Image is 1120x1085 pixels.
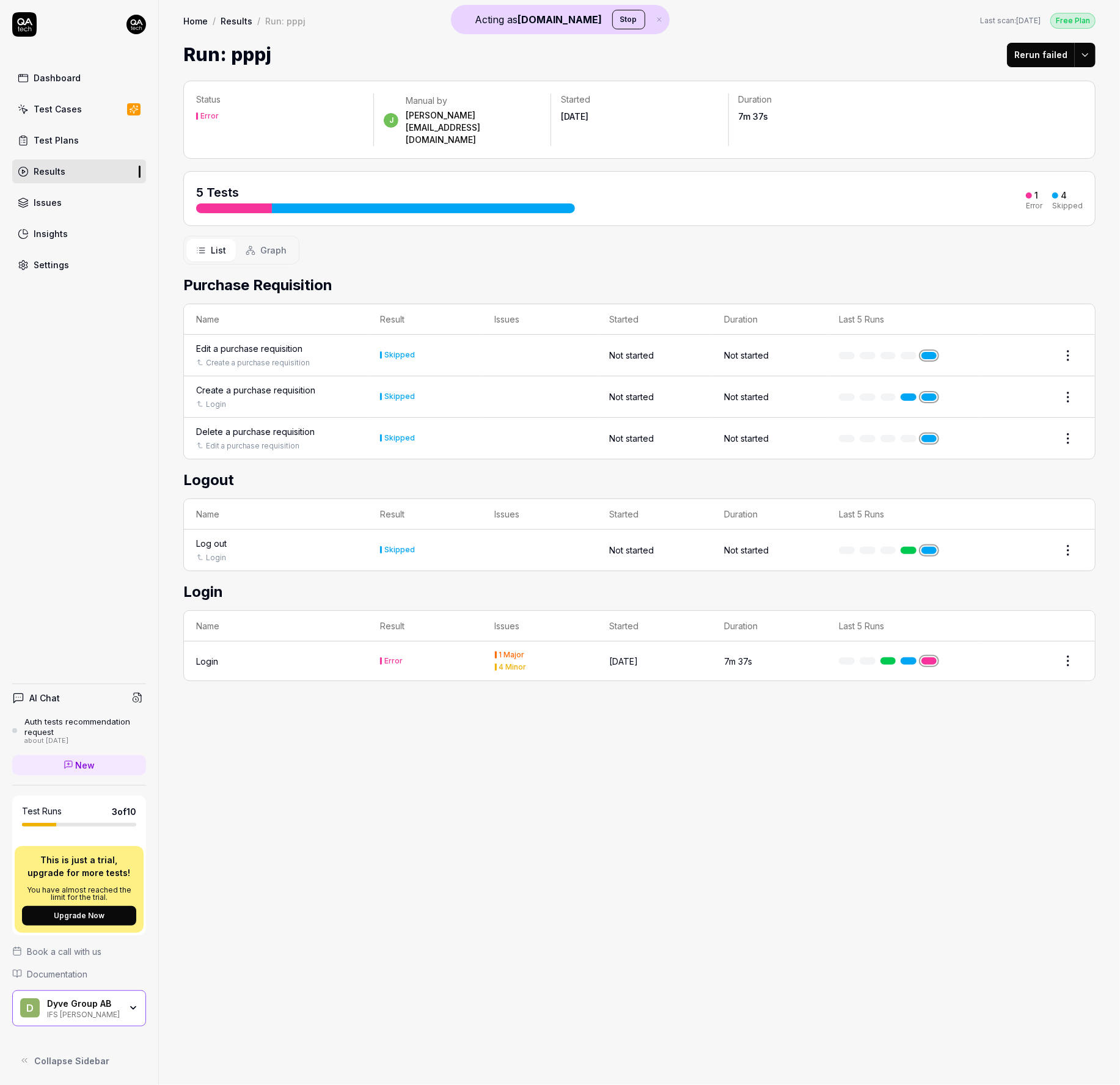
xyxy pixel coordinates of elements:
p: You have almost reached the limit for the trial. [22,886,136,901]
div: 4 [1061,190,1067,201]
a: Login [206,552,226,563]
div: Test Plans [34,134,79,147]
div: Insights [34,227,68,240]
p: Started [561,93,718,106]
th: Name [184,499,368,530]
div: Dyve Group AB [47,998,120,1009]
div: 1 [1034,190,1038,201]
th: Started [598,499,712,530]
span: D [20,998,40,1018]
th: Started [598,304,712,335]
time: [DATE] [1016,16,1041,25]
th: Name [184,611,368,641]
span: Documentation [27,968,87,981]
div: IFS [PERSON_NAME] [47,1009,120,1018]
div: / [213,15,216,27]
time: 7m 37s [739,111,769,122]
div: Edit a purchase requisition [196,342,302,355]
a: Login [206,399,226,410]
td: Not started [712,376,827,418]
span: j [384,113,398,128]
th: Last 5 Runs [827,499,980,530]
div: Results [34,165,65,178]
th: Result [368,611,483,641]
span: List [211,244,226,257]
td: Not started [712,530,827,571]
h5: Test Runs [22,806,62,817]
button: Free Plan [1050,12,1096,29]
div: 4 Minor [499,663,527,671]
h2: Purchase Requisition [183,274,1096,296]
div: / [257,15,260,27]
img: 7ccf6c19-61ad-4a6c-8811-018b02a1b829.jpg [126,15,146,34]
div: [PERSON_NAME][EMAIL_ADDRESS][DOMAIN_NAME] [406,109,541,146]
th: Started [598,611,712,641]
a: Auth tests recommendation requestabout [DATE] [12,717,146,745]
span: 5 Tests [196,185,239,200]
p: Status [196,93,364,106]
div: Error [384,657,403,665]
p: This is just a trial, upgrade for more tests! [22,853,136,879]
div: Error [1026,202,1042,210]
div: Skipped [384,546,415,553]
span: Book a call with us [27,945,101,958]
a: Insights [12,222,146,246]
a: Issues [12,191,146,214]
th: Last 5 Runs [827,304,980,335]
a: Create a purchase requisition [206,357,310,368]
div: Run: pppj [265,15,306,27]
span: Last scan: [980,15,1041,26]
a: Test Plans [12,128,146,152]
span: 3 of 10 [112,805,136,818]
h1: Run: pppj [183,41,271,68]
h2: Logout [183,469,1096,491]
th: Duration [712,499,827,530]
div: Free Plan [1050,13,1096,29]
td: Not started [598,530,712,571]
div: Test Cases [34,103,82,115]
a: Edit a purchase requisition [206,440,299,451]
div: Settings [34,258,69,271]
a: Delete a purchase requisition [196,425,356,438]
div: Skipped [384,393,415,400]
h4: AI Chat [29,692,60,704]
a: Results [12,159,146,183]
button: List [186,239,236,261]
a: Edit a purchase requisition [196,342,356,355]
a: Log out [196,537,356,550]
td: Not started [712,335,827,376]
h2: Login [183,581,1096,603]
div: Error [200,112,219,120]
a: Results [221,15,252,27]
a: New [12,755,146,775]
time: [DATE] [561,111,588,122]
div: 1 Major [499,651,525,659]
td: Not started [598,376,712,418]
th: Result [368,304,483,335]
button: Graph [236,239,296,261]
a: Create a purchase requisition [196,384,356,396]
a: Test Cases [12,97,146,121]
time: 7m 37s [725,656,753,667]
th: Result [368,499,483,530]
div: Delete a purchase requisition [196,425,315,438]
th: Duration [712,304,827,335]
div: Skipped [384,434,415,442]
th: Issues [483,304,598,335]
div: Manual by [406,95,541,107]
time: [DATE] [610,656,639,667]
a: Settings [12,253,146,277]
div: Log out [196,537,227,550]
div: about [DATE] [24,737,146,745]
th: Last 5 Runs [827,611,980,641]
span: Graph [260,244,287,257]
th: Duration [712,611,827,641]
button: DDyve Group ABIFS [PERSON_NAME] [12,990,146,1027]
a: Book a call with us [12,945,146,958]
button: Upgrade Now [22,906,136,926]
span: New [76,759,95,772]
span: Collapse Sidebar [34,1054,109,1067]
th: Issues [483,611,598,641]
p: Duration [739,93,896,106]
